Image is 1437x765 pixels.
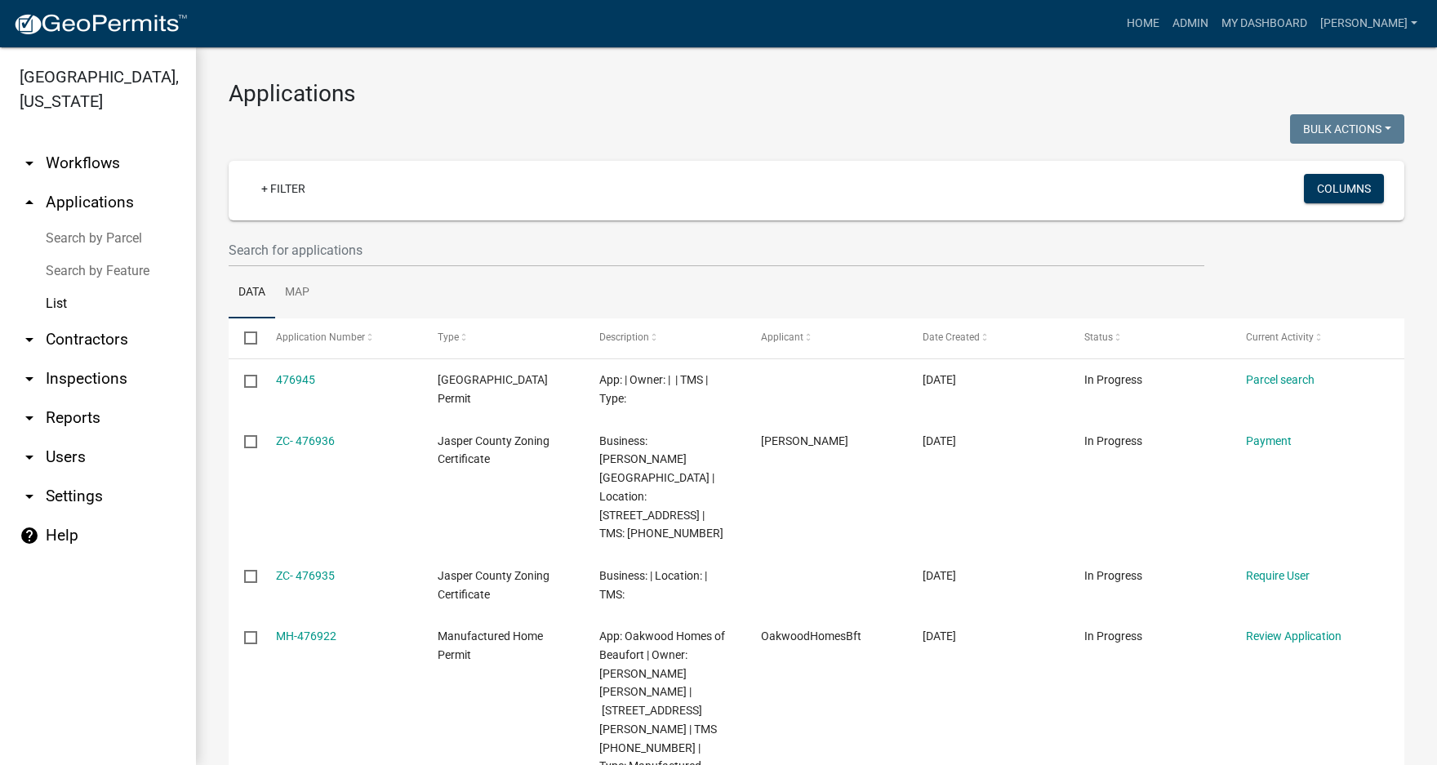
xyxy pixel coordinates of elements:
[923,569,956,582] span: 09/11/2025
[923,629,956,643] span: 09/11/2025
[20,369,39,389] i: arrow_drop_down
[276,569,335,582] a: ZC- 476935
[1246,331,1314,343] span: Current Activity
[761,434,848,447] span: Sharleeta Whyte
[1230,318,1392,358] datatable-header-cell: Current Activity
[20,330,39,349] i: arrow_drop_down
[1084,569,1142,582] span: In Progress
[599,373,708,405] span: App: | Owner: | | TMS | Type:
[1314,8,1424,39] a: [PERSON_NAME]
[923,331,980,343] span: Date Created
[229,234,1204,267] input: Search for applications
[1084,373,1142,386] span: In Progress
[438,331,459,343] span: Type
[907,318,1069,358] datatable-header-cell: Date Created
[438,434,549,466] span: Jasper County Zoning Certificate
[276,373,315,386] a: 476945
[276,629,336,643] a: MH-476922
[923,373,956,386] span: 09/11/2025
[20,153,39,173] i: arrow_drop_down
[438,569,549,601] span: Jasper County Zoning Certificate
[1120,8,1166,39] a: Home
[229,318,260,358] datatable-header-cell: Select
[923,434,956,447] span: 09/11/2025
[248,174,318,203] a: + Filter
[276,331,365,343] span: Application Number
[1290,114,1404,144] button: Bulk Actions
[438,373,548,405] span: Jasper County Building Permit
[1084,331,1113,343] span: Status
[20,408,39,428] i: arrow_drop_down
[1069,318,1230,358] datatable-header-cell: Status
[20,526,39,545] i: help
[1246,373,1315,386] a: Parcel search
[275,267,319,319] a: Map
[20,193,39,212] i: arrow_drop_up
[584,318,745,358] datatable-header-cell: Description
[1304,174,1384,203] button: Columns
[599,434,723,540] span: Business: Lee's Academy | Location: 1224 COOKS LANDING RD | TMS: 070-00-00-031
[1084,434,1142,447] span: In Progress
[229,80,1404,108] h3: Applications
[1166,8,1215,39] a: Admin
[1084,629,1142,643] span: In Progress
[1246,629,1341,643] a: Review Application
[1246,434,1292,447] a: Payment
[745,318,907,358] datatable-header-cell: Applicant
[276,434,335,447] a: ZC- 476936
[229,267,275,319] a: Data
[20,447,39,467] i: arrow_drop_down
[260,318,421,358] datatable-header-cell: Application Number
[599,569,707,601] span: Business: | Location: | TMS:
[1246,569,1310,582] a: Require User
[761,331,803,343] span: Applicant
[761,629,861,643] span: OakwoodHomesBft
[20,487,39,506] i: arrow_drop_down
[1215,8,1314,39] a: My Dashboard
[599,331,649,343] span: Description
[421,318,583,358] datatable-header-cell: Type
[438,629,543,661] span: Manufactured Home Permit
